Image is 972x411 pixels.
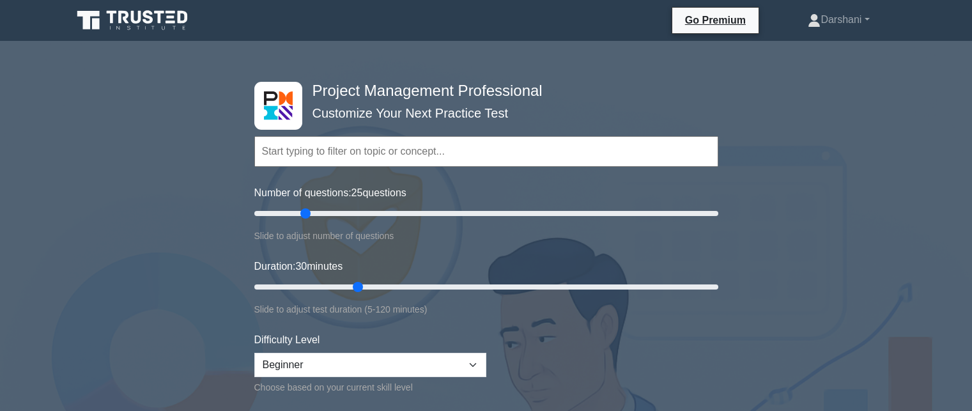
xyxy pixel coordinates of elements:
[295,261,307,272] span: 30
[777,7,900,33] a: Darshani
[254,332,320,348] label: Difficulty Level
[677,12,753,28] a: Go Premium
[254,136,718,167] input: Start typing to filter on topic or concept...
[254,228,718,244] div: Slide to adjust number of questions
[351,187,363,198] span: 25
[254,259,343,274] label: Duration: minutes
[254,380,486,395] div: Choose based on your current skill level
[254,302,718,317] div: Slide to adjust test duration (5-120 minutes)
[307,82,656,100] h4: Project Management Professional
[254,185,406,201] label: Number of questions: questions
